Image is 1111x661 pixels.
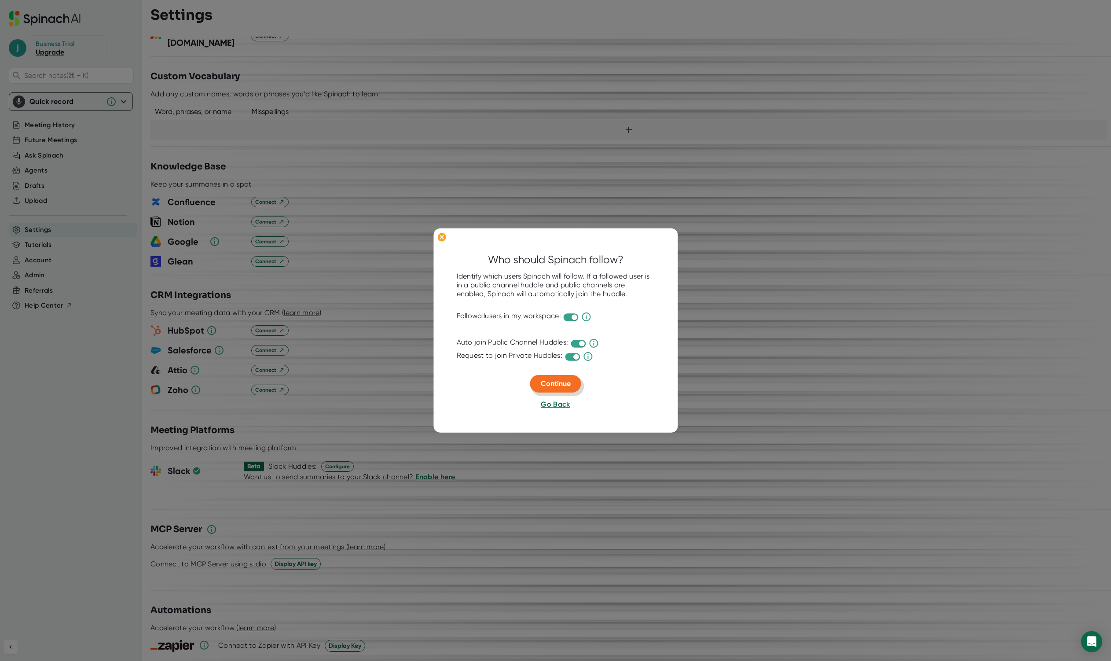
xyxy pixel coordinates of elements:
[541,399,570,410] button: Go Back
[541,400,570,408] span: Go Back
[581,312,592,322] svg: Spinach will auto-join all public channel huddles in your workspace.
[457,272,655,298] div: Identify which users Spinach will follow. If a followed user is in a public channel huddle and pu...
[583,351,593,362] svg: Spinach cannot automatically join private or direct message huddles. When enabled, you'll get a j...
[530,375,581,393] button: Continue
[541,379,571,388] span: Continue
[477,312,485,320] span: all
[457,351,563,362] div: Request to join Private Huddles:
[588,338,599,349] svg: Spinach will auto-join public channel huddles only if someone from the list above is present.
[488,252,623,268] div: Who should Spinach follow?
[457,312,561,322] div: Follow users in my workspace:
[1081,631,1102,652] div: Open Intercom Messenger
[457,338,568,349] div: Auto join Public Channel Huddles:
